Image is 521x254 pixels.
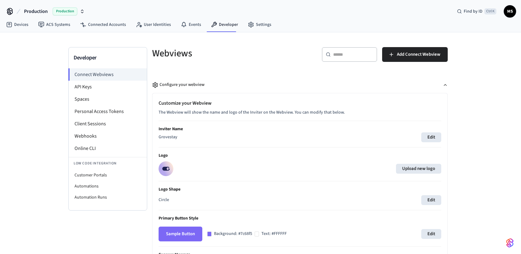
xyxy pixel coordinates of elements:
a: User Identities [131,19,176,30]
li: Personal Access Tokens [69,105,147,118]
p: Circle [159,197,169,203]
p: The Webview will show the name and logo of the Inviter on the Webview. You can modify that below. [159,109,441,116]
p: Logo [159,152,441,159]
span: Production [53,7,77,15]
li: Spaces [69,93,147,105]
span: Production [24,8,48,15]
a: Developer [206,19,243,30]
li: Low Code Integration [69,157,147,170]
label: Upload new logo [396,164,441,174]
h2: Customize your Webview [159,99,441,107]
li: API Keys [69,81,147,93]
span: Find by ID [464,8,483,14]
a: Devices [1,19,33,30]
a: ACS Systems [33,19,75,30]
li: Automations [69,181,147,192]
li: Automation Runs [69,192,147,203]
span: MS [504,6,515,17]
button: Edit [421,195,441,205]
li: Webhooks [69,130,147,142]
a: Events [176,19,206,30]
div: Configure your webview [152,82,204,88]
p: Primary Button Style [159,215,441,222]
button: Sample Button [159,227,202,241]
h3: Developer [74,54,142,62]
li: Connect Webviews [68,68,147,81]
p: Grovestay [159,134,177,140]
li: Customer Portals [69,170,147,181]
button: Edit [421,132,441,142]
button: Configure your webview [152,77,448,93]
img: Grovestay logo [159,161,173,176]
a: Connected Accounts [75,19,131,30]
p: Text: #FFFFFF [261,231,287,237]
button: Add Connect Webview [382,47,448,62]
button: Edit [421,229,441,239]
p: Inviter Name [159,126,441,132]
p: Logo Shape [159,186,441,193]
p: Background: #7c68f5 [214,231,252,237]
span: Add Connect Webview [397,50,440,58]
a: Settings [243,19,276,30]
span: Ctrl K [484,8,496,14]
button: MS [504,5,516,18]
h5: Webviews [152,47,296,60]
img: SeamLogoGradient.69752ec5.svg [506,238,514,248]
li: Online CLI [69,142,147,155]
li: Client Sessions [69,118,147,130]
div: Find by IDCtrl K [452,6,501,17]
